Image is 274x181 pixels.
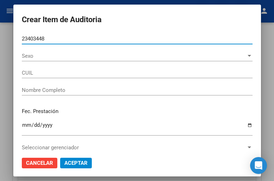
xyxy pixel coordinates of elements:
span: Sexo [22,53,246,59]
h2: Crear Item de Auditoria [22,13,253,26]
div: Open Intercom Messenger [250,157,267,174]
span: Aceptar [64,160,88,166]
span: Seleccionar gerenciador [22,144,246,151]
button: Cancelar [22,158,57,168]
span: Cancelar [26,160,53,166]
p: Fec. Prestación [22,107,253,116]
button: Aceptar [60,158,92,168]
